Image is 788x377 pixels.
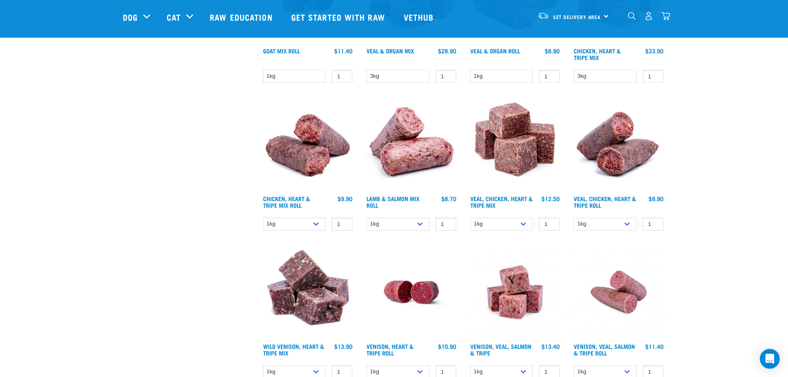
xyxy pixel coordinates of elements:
img: Veal Chicken Heart Tripe Mix 01 [468,98,562,192]
a: Venison, Veal, Salmon & Tripe [470,345,532,354]
a: Goat Mix Roll [263,49,300,52]
input: 1 [643,70,663,83]
div: $12.50 [541,195,560,202]
img: home-icon@2x.png [661,12,670,20]
a: Vethub [395,0,444,34]
a: Venison, Heart & Tripe Roll [366,345,414,354]
input: 1 [539,218,560,231]
img: 1171 Venison Heart Tripe Mix 01 [261,245,355,339]
div: $13.40 [541,343,560,350]
img: Chicken Heart Tripe Roll 01 [261,98,355,192]
a: Veal, Chicken, Heart & Tripe Roll [574,197,636,207]
div: $8.70 [441,195,456,202]
img: Venison Veal Salmon Tripe 1621 [468,245,562,339]
input: 1 [332,218,352,231]
div: $11.40 [645,343,663,350]
div: $8.90 [545,48,560,54]
img: van-moving.png [538,12,549,19]
img: Raw Essentials Venison Heart & Tripe Hypoallergenic Raw Pet Food Bulk Roll Unwrapped [364,245,458,339]
a: Wild Venison, Heart & Tripe Mix [263,345,324,354]
div: $33.90 [645,48,663,54]
div: Open Intercom Messenger [760,349,780,369]
a: Raw Education [201,0,283,34]
a: Cat [167,11,181,23]
a: Lamb & Salmon Mix Roll [366,197,419,207]
a: Veal, Chicken, Heart & Tripe Mix [470,197,533,207]
div: $11.40 [334,48,352,54]
input: 1 [539,70,560,83]
input: 1 [436,218,456,231]
img: Venison Veal Salmon Tripe 1651 [572,245,666,339]
a: Chicken, Heart & Tripe Mix Roll [263,197,310,207]
span: Set Delivery Area [553,15,601,18]
input: 1 [643,218,663,231]
div: $13.90 [334,343,352,350]
a: Veal & Organ Mix [366,49,414,52]
img: user.png [644,12,653,20]
div: $9.90 [338,195,352,202]
a: Venison, Veal, Salmon & Tripe Roll [574,345,635,354]
img: 1261 Lamb Salmon Roll 01 [364,98,458,192]
div: $28.90 [438,48,456,54]
img: home-icon-1@2x.png [628,12,636,20]
img: 1263 Chicken Organ Roll 02 [572,98,666,192]
div: $9.90 [649,195,663,202]
a: Dog [123,11,138,23]
input: 1 [436,70,456,83]
a: Veal & Organ Roll [470,49,520,52]
a: Chicken, Heart & Tripe Mix [574,49,621,59]
input: 1 [332,70,352,83]
div: $10.90 [438,343,456,350]
a: Get started with Raw [283,0,395,34]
